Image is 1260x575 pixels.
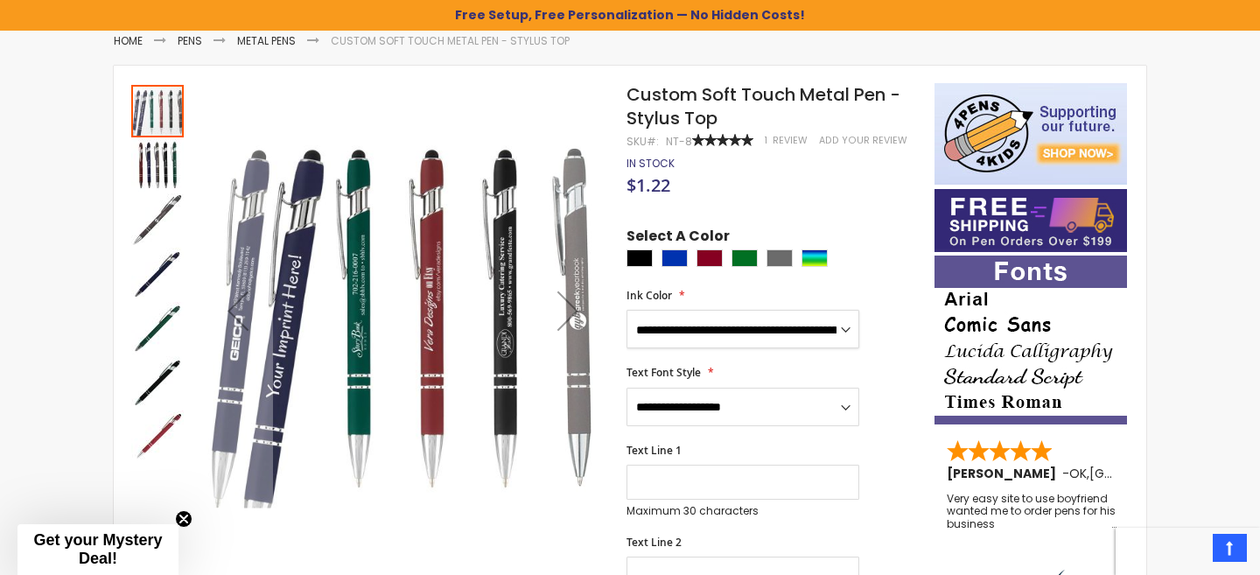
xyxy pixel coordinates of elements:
img: Free shipping on orders over $199 [934,189,1127,252]
span: In stock [626,156,675,171]
span: $1.22 [626,173,670,197]
button: Close teaser [175,510,192,528]
span: Get your Mystery Deal! [33,531,162,567]
iframe: Google Customer Reviews [1116,528,1260,575]
li: Custom Soft Touch Metal Pen - Stylus Top [331,34,570,48]
a: Home [114,33,143,48]
a: Pens [178,33,202,48]
strong: SKU [626,134,659,149]
div: Next [533,83,603,537]
div: Previous [203,83,273,537]
span: Ink Color [626,288,672,303]
div: 100% [692,134,753,146]
img: Custom Soft Touch Metal Pen - Stylus Top [203,109,603,508]
div: Blue [661,249,688,267]
span: Text Font Style [626,365,701,380]
span: Select A Color [626,227,730,250]
img: Custom Soft Touch Metal Pen - Stylus Top [131,410,184,463]
p: Maximum 30 characters [626,504,859,518]
div: Availability [626,157,675,171]
div: Very easy site to use boyfriend wanted me to order pens for his business [947,493,1116,530]
div: Custom Soft Touch Metal Pen - Stylus Top [131,83,185,137]
span: Text Line 2 [626,535,682,550]
div: Custom Soft Touch Metal Pen - Stylus Top [131,246,185,300]
img: Custom Soft Touch Metal Pen - Stylus Top [131,248,184,300]
a: 1 Review [765,134,810,147]
span: Custom Soft Touch Metal Pen - Stylus Top [626,82,900,130]
img: Custom Soft Touch Metal Pen - Stylus Top [131,193,184,246]
span: - , [1062,465,1218,482]
div: Custom Soft Touch Metal Pen - Stylus Top [131,137,185,192]
div: Custom Soft Touch Metal Pen - Stylus Top [131,192,185,246]
img: font-personalization-examples [934,256,1127,424]
a: Add Your Review [819,134,907,147]
span: [PERSON_NAME] [947,465,1062,482]
div: Green [731,249,758,267]
img: Custom Soft Touch Metal Pen - Stylus Top [131,302,184,354]
span: OK [1069,465,1087,482]
div: Burgundy [696,249,723,267]
div: Custom Soft Touch Metal Pen - Stylus Top [131,300,185,354]
div: Grey [766,249,793,267]
img: Custom Soft Touch Metal Pen - Stylus Top [131,356,184,409]
span: Review [773,134,808,147]
div: Black [626,249,653,267]
span: [GEOGRAPHIC_DATA] [1089,465,1218,482]
div: Assorted [801,249,828,267]
img: 4pens 4 kids [934,83,1127,185]
div: Custom Soft Touch Metal Pen - Stylus Top [131,354,185,409]
a: Metal Pens [237,33,296,48]
div: Get your Mystery Deal!Close teaser [17,524,178,575]
span: 1 [765,134,767,147]
span: Text Line 1 [626,443,682,458]
img: Custom Soft Touch Metal Pen - Stylus Top [131,139,184,192]
div: Custom Soft Touch Metal Pen - Stylus Top [131,409,184,463]
div: NT-8 [666,135,692,149]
